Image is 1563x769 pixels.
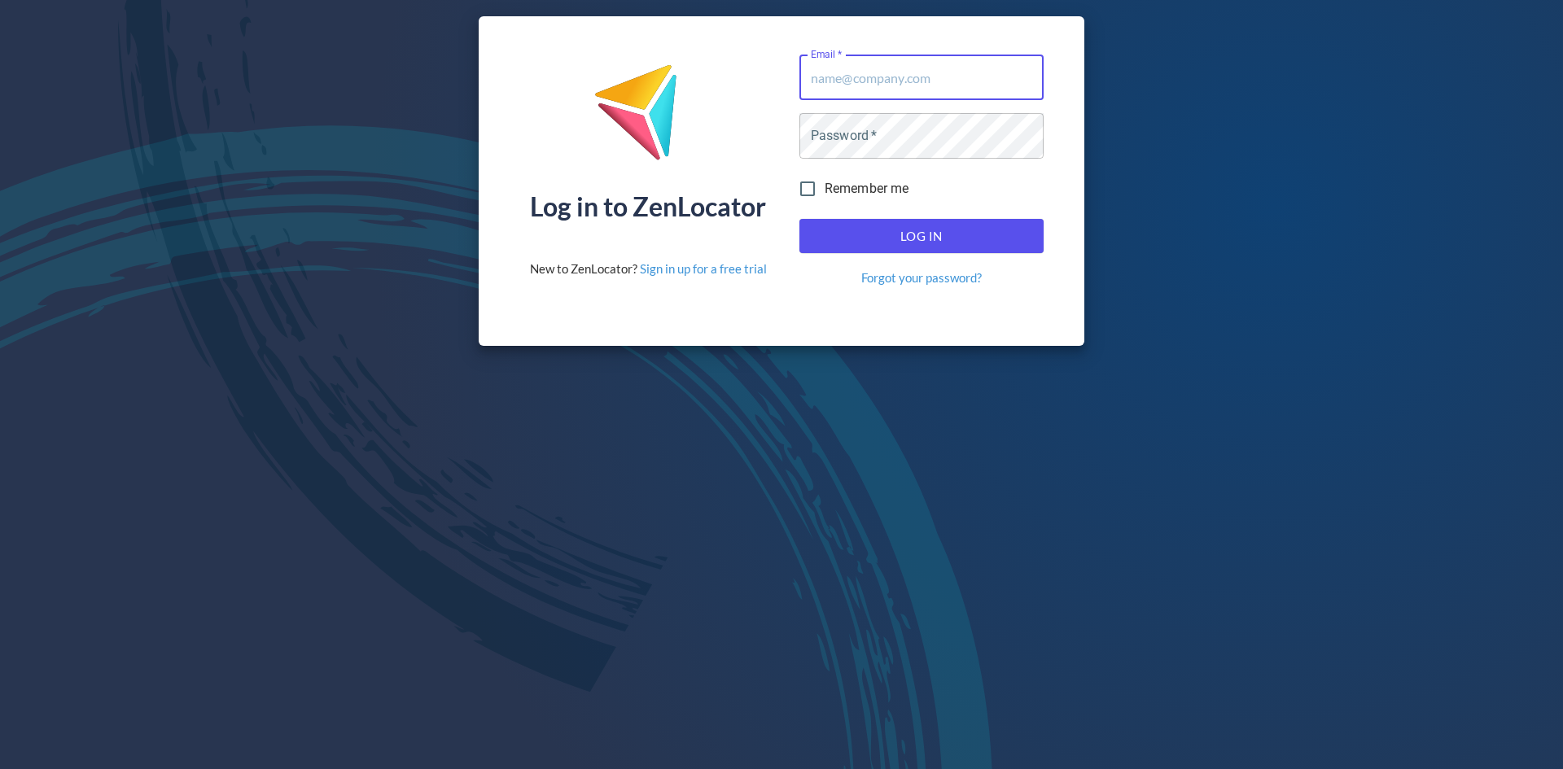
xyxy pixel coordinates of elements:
div: New to ZenLocator? [530,260,767,277]
a: Sign in up for a free trial [640,261,767,276]
span: Remember me [825,179,909,199]
a: Forgot your password? [861,269,982,286]
span: Log In [817,225,1026,247]
button: Log In [799,219,1044,253]
input: name@company.com [799,55,1044,100]
div: Log in to ZenLocator [530,194,766,220]
img: ZenLocator [593,63,703,173]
